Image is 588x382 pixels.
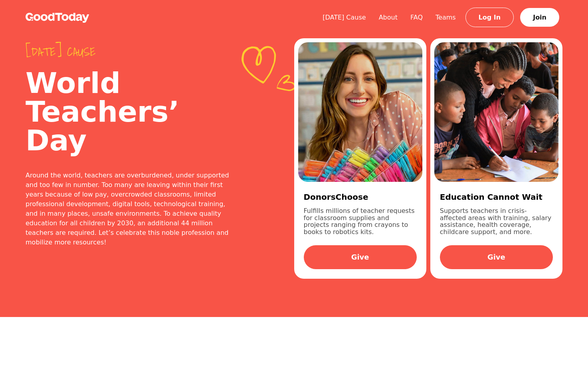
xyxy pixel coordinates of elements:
span: [DATE] cause [26,45,230,59]
a: About [372,14,404,21]
h3: Education Cannot Wait [440,191,553,203]
a: FAQ [404,14,429,21]
h2: World Teachers’ Day [26,69,230,155]
p: Fulfills millions of teacher requests for classroom supplies and projects ranging from crayons to... [304,207,417,235]
div: Around the world, teachers are overburdened, under supported and too few in number. Too many are ... [26,171,230,247]
p: Supports teachers in crisis-affected areas with training, salary assistance, health coverage, chi... [440,207,553,235]
img: 95722209-6040-457b-a530-fd09ce00f8a5.jpg [298,42,422,182]
img: 19e05118-3e33-4711-9807-c10232ac9e76.jpg [434,42,558,182]
img: GoodToday [26,13,89,23]
h3: DonorsChoose [304,191,417,203]
a: Teams [429,14,462,21]
a: [DATE] Cause [316,14,372,21]
a: Log In [465,8,514,27]
a: Give [304,245,417,269]
a: Join [520,8,559,27]
a: Give [440,245,553,269]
